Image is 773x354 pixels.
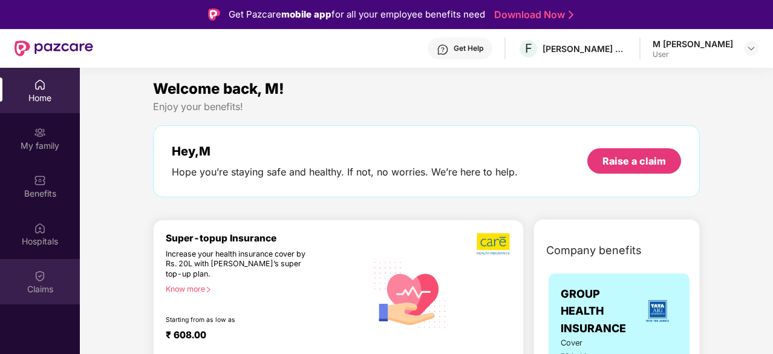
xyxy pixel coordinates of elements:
div: Super-topup Insurance [166,232,367,244]
a: Download Now [494,8,570,21]
img: b5dec4f62d2307b9de63beb79f102df3.png [477,232,511,255]
div: User [653,50,733,59]
div: M [PERSON_NAME] [653,38,733,50]
span: F [525,41,532,56]
div: Get Help [454,44,483,53]
div: Hope you’re staying safe and healthy. If not, no worries. We’re here to help. [172,166,518,179]
div: [PERSON_NAME] & [PERSON_NAME] Labs Private Limited [543,43,627,54]
img: svg+xml;base64,PHN2ZyB3aWR0aD0iMjAiIGhlaWdodD0iMjAiIHZpZXdCb3g9IjAgMCAyMCAyMCIgZmlsbD0ibm9uZSIgeG... [34,126,46,139]
img: svg+xml;base64,PHN2ZyBpZD0iRHJvcGRvd24tMzJ4MzIiIHhtbG5zPSJodHRwOi8vd3d3LnczLm9yZy8yMDAwL3N2ZyIgd2... [746,44,756,53]
div: Get Pazcare for all your employee benefits need [229,7,485,22]
span: Company benefits [546,242,642,259]
img: svg+xml;base64,PHN2ZyBpZD0iSG9zcGl0YWxzIiB4bWxucz0iaHR0cDovL3d3dy53My5vcmcvMjAwMC9zdmciIHdpZHRoPS... [34,222,46,234]
img: New Pazcare Logo [15,41,93,56]
img: svg+xml;base64,PHN2ZyBpZD0iQmVuZWZpdHMiIHhtbG5zPSJodHRwOi8vd3d3LnczLm9yZy8yMDAwL3N2ZyIgd2lkdGg9Ij... [34,174,46,186]
span: Cover [561,337,605,349]
div: Enjoy your benefits! [153,100,700,113]
img: svg+xml;base64,PHN2ZyBpZD0iSGVscC0zMngzMiIgeG1sbnM9Imh0dHA6Ly93d3cudzMub3JnLzIwMDAvc3ZnIiB3aWR0aD... [437,44,449,56]
img: svg+xml;base64,PHN2ZyB4bWxucz0iaHR0cDovL3d3dy53My5vcmcvMjAwMC9zdmciIHhtbG5zOnhsaW5rPSJodHRwOi8vd3... [367,250,454,338]
div: ₹ 608.00 [166,329,355,344]
span: GROUP HEALTH INSURANCE [561,286,638,337]
img: insurerLogo [641,295,674,327]
div: Increase your health insurance cover by Rs. 20L with [PERSON_NAME]’s super top-up plan. [166,249,315,280]
img: Stroke [569,8,573,21]
img: svg+xml;base64,PHN2ZyBpZD0iSG9tZSIgeG1sbnM9Imh0dHA6Ly93d3cudzMub3JnLzIwMDAvc3ZnIiB3aWR0aD0iMjAiIG... [34,79,46,91]
img: Logo [208,8,220,21]
div: Starting from as low as [166,316,316,324]
div: Hey, M [172,144,518,159]
span: Welcome back, M! [153,80,284,97]
strong: mobile app [281,8,331,20]
div: Know more [166,284,360,293]
div: Raise a claim [602,154,666,168]
span: right [205,286,212,293]
img: svg+xml;base64,PHN2ZyBpZD0iQ2xhaW0iIHhtbG5zPSJodHRwOi8vd3d3LnczLm9yZy8yMDAwL3N2ZyIgd2lkdGg9IjIwIi... [34,270,46,282]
